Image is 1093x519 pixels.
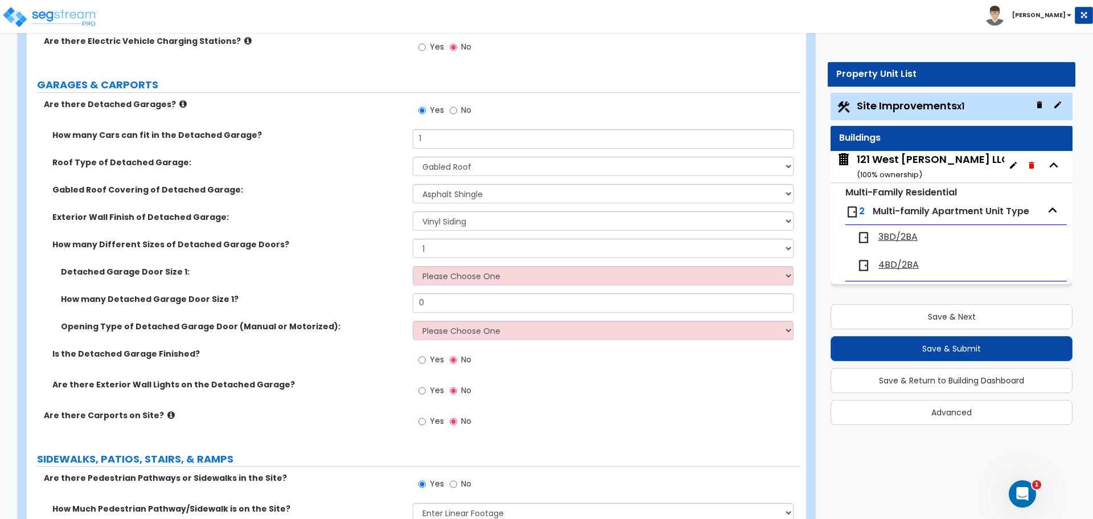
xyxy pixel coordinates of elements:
input: No [450,385,457,397]
label: Are there Pedestrian Pathways or Sidewalks in the Site? [44,472,404,484]
button: Save & Submit [831,336,1073,361]
img: door.png [845,205,859,219]
input: Yes [418,415,426,428]
input: No [450,415,457,428]
input: No [450,104,457,117]
label: Are there Electric Vehicle Charging Stations? [44,35,404,47]
small: ( 100 % ownership) [857,169,922,180]
b: [PERSON_NAME] [1012,11,1066,19]
span: Yes [430,104,444,116]
span: Yes [430,385,444,396]
button: Save & Next [831,304,1073,329]
label: Are there Exterior Wall Lights on the Detached Garage? [52,379,404,390]
label: How many Different Sizes of Detached Garage Doors? [52,239,404,250]
span: 1 [1032,480,1041,489]
div: 121 West [PERSON_NAME] LLC [857,152,1009,181]
span: Site Improvements [857,99,964,113]
span: No [461,478,471,489]
span: No [461,354,471,365]
label: Exterior Wall Finish of Detached Garage: [52,211,404,223]
input: Yes [418,354,426,366]
label: How many Detached Garage Door Size 1? [61,293,404,305]
span: 2 [859,205,865,218]
label: Are there Carports on Site? [44,410,404,421]
input: Yes [418,478,426,491]
i: click for more info! [179,100,187,108]
label: SIDEWALKS, PATIOS, STAIRS, & RAMPS [37,452,799,467]
small: x1 [957,100,964,112]
div: Property Unit List [836,68,1067,81]
input: No [450,478,457,491]
span: 4BD/2BA [878,259,919,272]
label: Gabled Roof Covering of Detached Garage: [52,184,404,195]
img: Construction.png [836,100,851,115]
label: Are there Detached Garages? [44,99,404,110]
i: click for more info! [244,36,252,45]
span: Yes [430,478,444,489]
label: Roof Type of Detached Garage: [52,157,404,168]
label: GARAGES & CARPORTS [37,77,799,92]
span: No [461,415,471,427]
label: Detached Garage Door Size 1: [61,266,404,277]
input: No [450,354,457,366]
img: logo_pro_r.png [2,6,98,28]
span: 3BD/2BA [878,231,918,244]
span: No [461,104,471,116]
iframe: Intercom live chat [1009,480,1036,508]
label: Opening Type of Detached Garage Door (Manual or Motorized): [61,321,404,332]
label: How Much Pedestrian Pathway/Sidewalk is on the Site? [52,503,404,514]
button: Advanced [831,400,1073,425]
button: Save & Return to Building Dashboard [831,368,1073,393]
span: Yes [430,415,444,427]
label: How many Cars can fit in the Detached Garage? [52,129,404,141]
i: click for more info! [167,411,175,419]
img: door.png [857,259,870,272]
label: Is the Detached Garage Finished? [52,348,404,359]
div: Buildings [839,132,1064,145]
span: No [461,41,471,52]
input: Yes [418,104,426,117]
input: Yes [418,385,426,397]
span: Yes [430,354,444,365]
img: avatar.png [985,6,1005,26]
input: Yes [418,41,426,54]
span: 121 West Chester LLC [836,152,1004,181]
span: Multi-family Apartment Unit Type [873,205,1029,218]
input: No [450,41,457,54]
img: building.svg [836,152,851,167]
small: Multi-Family Residential [845,186,957,199]
span: Yes [430,41,444,52]
img: door.png [857,231,870,244]
span: No [461,385,471,396]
